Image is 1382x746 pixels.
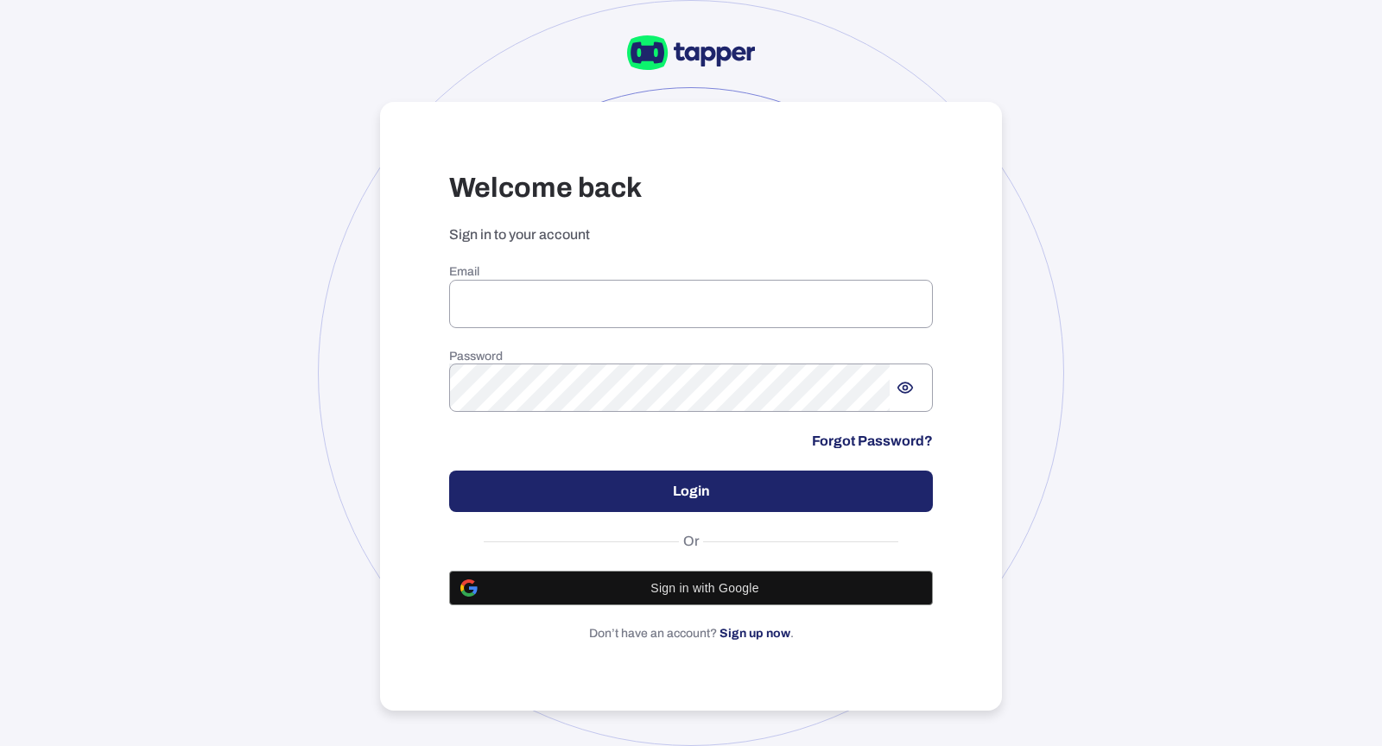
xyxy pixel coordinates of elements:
a: Sign up now [720,627,790,640]
button: Sign in with Google [449,571,933,605]
p: Don’t have an account? . [449,626,933,642]
p: Sign in to your account [449,226,933,243]
button: Login [449,471,933,512]
a: Forgot Password? [812,433,933,450]
span: Sign in with Google [488,581,922,595]
button: Show password [890,372,921,403]
span: Or [679,533,704,550]
h6: Email [449,264,933,280]
h3: Welcome back [449,171,933,205]
h6: Password [449,349,933,364]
